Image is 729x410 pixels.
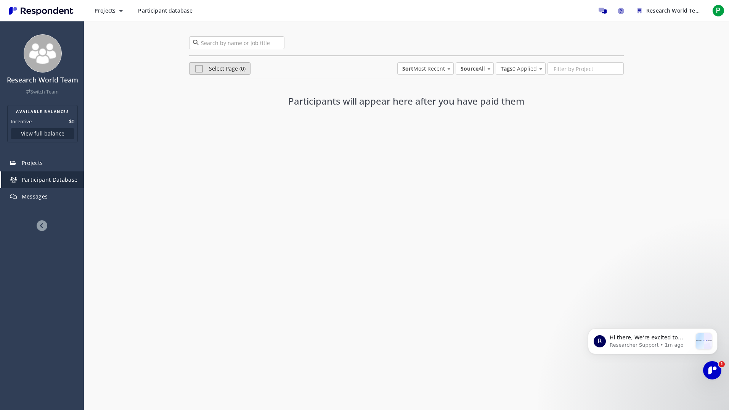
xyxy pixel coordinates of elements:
[11,118,32,125] dt: Incentive
[273,96,540,106] h3: Participants will appear here after you have paid them
[613,3,628,18] a: Help and support
[195,65,246,74] span: Select Page (0)
[402,65,445,73] span: Most Recent
[26,89,59,95] a: Switch Team
[461,65,479,72] strong: Source
[595,3,610,18] a: Message participants
[95,7,116,14] span: Projects
[7,105,78,142] section: Balance summary
[22,193,48,200] span: Messages
[397,62,454,75] md-select: Sort: Most Recent
[719,361,725,367] span: 1
[33,21,110,111] span: Hi there, We’re excited to share that our site and platform have had a refresh! While the look is...
[22,159,43,166] span: Projects
[576,313,729,389] iframe: Intercom notifications message
[189,36,284,49] input: Search by name or job title
[11,108,74,115] h2: AVAILABLE BALANCES
[402,65,413,72] strong: Sort
[69,118,74,125] dd: $0
[703,361,721,379] iframe: Intercom live chat
[22,176,78,183] span: Participant Database
[646,7,703,14] span: Research World Team
[33,29,116,36] p: Message from Researcher Support, sent 1m ago
[189,62,250,75] a: Select Page (0)
[138,7,193,14] span: Participant database
[5,76,80,84] h4: Research World Team
[6,5,76,17] img: Respondent
[631,4,708,18] button: Research World Team
[24,34,62,73] img: team_avatar_256.png
[711,4,726,18] button: P
[548,63,623,76] input: Filter by Project
[461,65,485,73] span: All
[456,62,494,75] md-select: Source: All
[496,62,546,75] md-select: Tags
[88,4,129,18] button: Projects
[11,128,74,139] button: View full balance
[132,4,199,18] a: Participant database
[712,5,724,17] span: P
